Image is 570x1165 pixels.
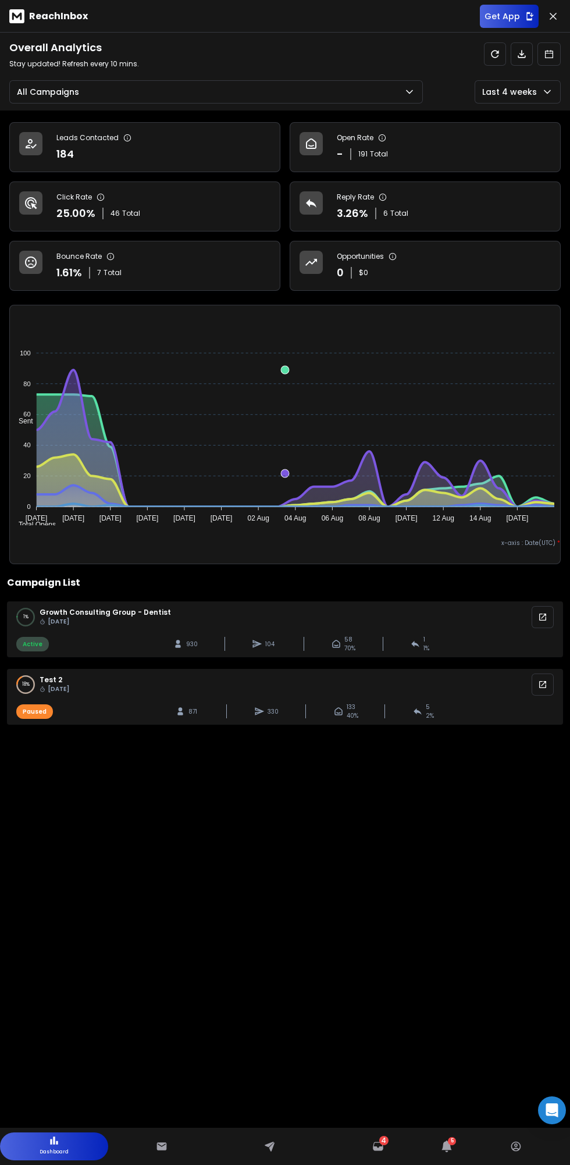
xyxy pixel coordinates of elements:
[358,514,380,522] tspan: 08 Aug
[538,1096,566,1124] div: Open Intercom Messenger
[10,539,560,547] p: x-axis : Date(UTC)
[23,441,30,448] tspan: 40
[40,675,69,694] span: test 2
[20,350,30,357] tspan: 100
[17,86,84,98] p: All Campaigns
[111,209,120,218] span: 46
[16,637,49,651] div: Active
[9,122,280,172] a: Leads Contacted184
[136,514,158,522] tspan: [DATE]
[99,514,122,522] tspan: [DATE]
[29,9,88,23] p: ReachInbox
[56,205,95,222] p: 25.00 %
[482,86,541,98] p: Last 4 weeks
[290,241,561,291] a: Opportunities0$0
[381,1136,386,1145] span: 4
[26,514,48,522] tspan: [DATE]
[347,711,358,720] span: 40 %
[370,149,388,159] span: Total
[186,640,198,649] span: 930
[7,576,563,590] h2: Campaign List
[448,1137,456,1145] span: 5
[337,133,373,142] p: Open Rate
[322,514,343,522] tspan: 06 Aug
[10,521,56,529] span: Total Opens
[9,40,139,56] h1: Overall Analytics
[104,268,122,277] span: Total
[23,411,30,418] tspan: 60
[337,146,343,162] p: -
[40,1146,69,1158] p: Dashboard
[426,711,434,720] span: 2 %
[173,514,195,522] tspan: [DATE]
[56,265,82,281] p: 1.61 %
[40,608,171,626] span: Growth Consulting Group - Dentist
[358,149,368,159] span: 191
[27,503,30,510] tspan: 0
[284,514,306,522] tspan: 04 Aug
[390,209,408,218] span: Total
[7,669,563,725] a: 18%test 2 [DATE]Paused87133013340%52%
[359,268,368,277] p: $ 0
[344,635,352,644] span: 58
[347,703,355,711] span: 133
[97,268,101,277] span: 7
[265,640,277,649] span: 104
[337,252,384,261] p: Opportunities
[23,472,30,479] tspan: 20
[469,514,491,522] tspan: 14 Aug
[56,146,74,162] p: 184
[268,707,279,716] span: 330
[56,252,102,261] p: Bounce Rate
[426,703,430,711] span: 5
[56,133,119,142] p: Leads Contacted
[9,59,139,69] p: Stay updated! Refresh every 10 mins.
[290,122,561,172] a: Open Rate-191Total
[16,704,53,719] div: Paused
[383,209,388,218] span: 6
[507,514,529,522] tspan: [DATE]
[290,181,561,231] a: Reply Rate3.26%6Total
[337,193,374,202] p: Reply Rate
[56,193,92,202] p: Click Rate
[23,380,30,387] tspan: 80
[423,635,425,644] span: 1
[7,601,563,657] a: 1%Growth Consulting Group - Dentist [DATE]Active9301045870%11%
[9,181,280,231] a: Click Rate25.00%46Total
[188,707,200,716] span: 871
[396,514,418,522] tspan: [DATE]
[480,5,539,28] button: Get App
[62,514,84,522] tspan: [DATE]
[211,514,233,522] tspan: [DATE]
[22,681,30,688] p: 18 %
[9,241,280,291] a: Bounce Rate1.61%7Total
[10,417,33,425] span: Sent
[23,614,28,621] p: 1 %
[122,209,140,218] span: Total
[40,685,69,694] span: [DATE]
[423,644,429,653] span: 1 %
[372,1141,384,1152] a: 4
[337,265,344,281] p: 0
[337,205,368,222] p: 3.26 %
[433,514,454,522] tspan: 12 Aug
[247,514,269,522] tspan: 02 Aug
[40,617,171,626] span: [DATE]
[344,644,355,653] span: 70 %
